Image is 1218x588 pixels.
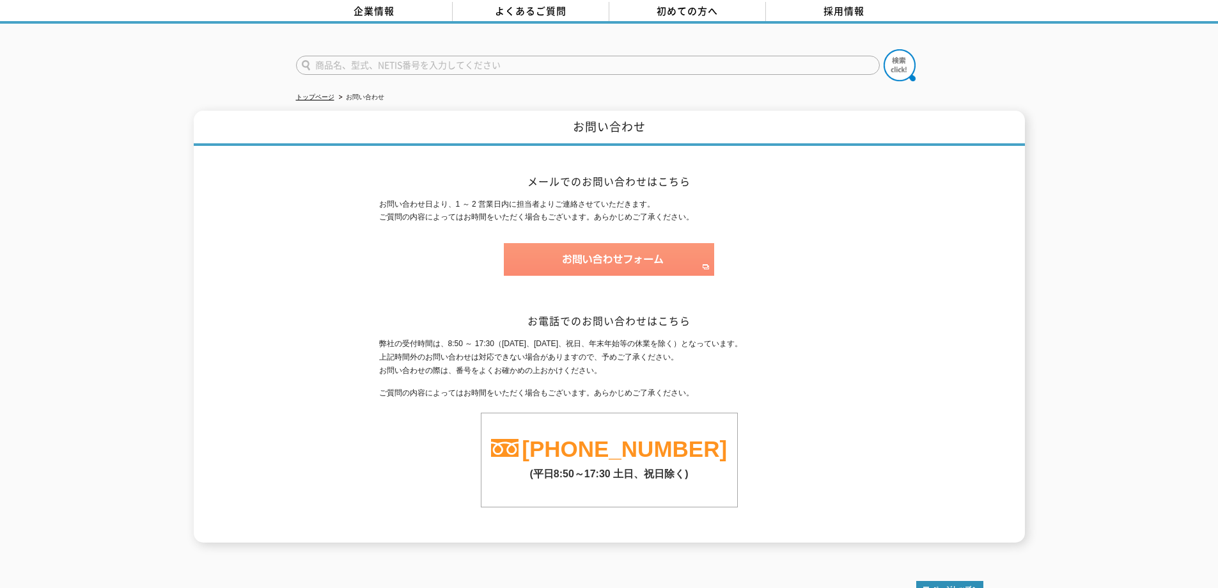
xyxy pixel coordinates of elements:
[379,198,839,225] p: お問い合わせ日より、1 ～ 2 営業日内に担当者よりご連絡させていただきます。 ご質問の内容によってはお時間をいただく場合もございます。あらかじめご了承ください。
[609,2,766,21] a: 初めての方へ
[296,56,880,75] input: 商品名、型式、NETIS番号を入力してください
[766,2,923,21] a: 採用情報
[884,49,916,81] img: btn_search.png
[336,91,384,104] li: お問い合わせ
[522,436,727,461] a: [PHONE_NUMBER]
[296,93,334,100] a: トップページ
[504,264,714,273] a: お問い合わせフォーム
[379,175,839,188] h2: メールでのお問い合わせはこちら
[453,2,609,21] a: よくあるご質問
[379,337,839,377] p: 弊社の受付時間は、8:50 ～ 17:30（[DATE]、[DATE]、祝日、年末年始等の休業を除く）となっています。 上記時間外のお問い合わせは対応できない場合がありますので、予めご了承くださ...
[657,4,718,18] span: 初めての方へ
[379,386,839,400] p: ご質問の内容によってはお時間をいただく場合もございます。あらかじめご了承ください。
[296,2,453,21] a: 企業情報
[504,243,714,276] img: お問い合わせフォーム
[379,314,839,328] h2: お電話でのお問い合わせはこちら
[194,111,1025,146] h1: お問い合わせ
[481,461,737,481] p: (平日8:50～17:30 土日、祝日除く)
